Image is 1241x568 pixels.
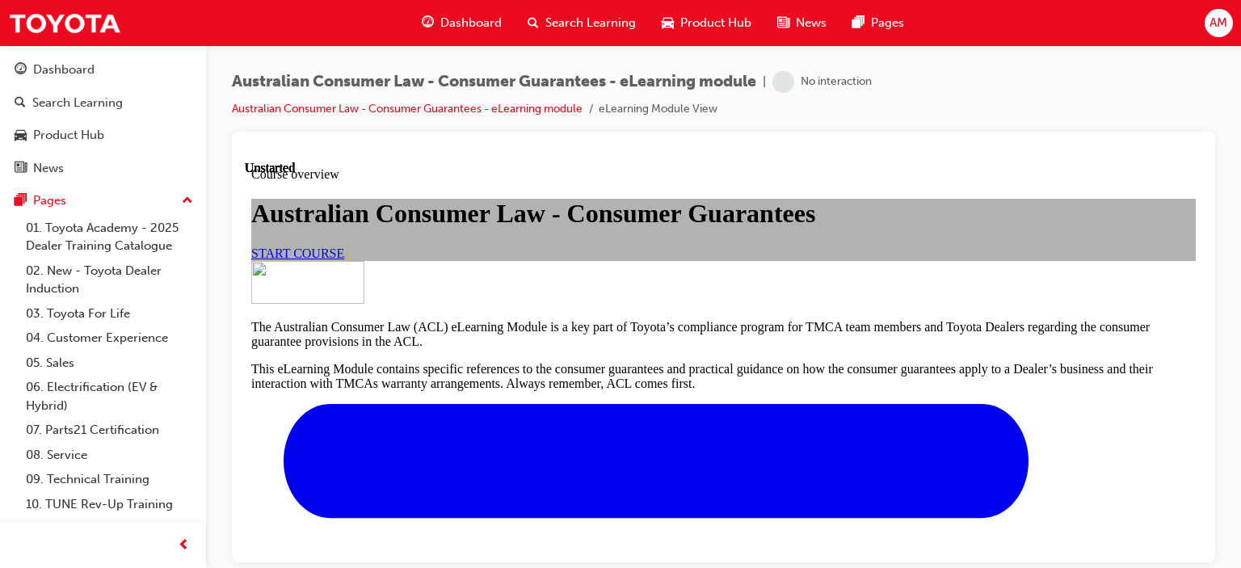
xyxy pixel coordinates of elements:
[232,102,583,116] a: Australian Consumer Law - Consumer Guarantees - eLearning module
[178,536,190,556] span: prev-icon
[772,71,794,93] span: learningRecordVerb_NONE-icon
[19,326,200,351] a: 04. Customer Experience
[6,186,200,216] button: Pages
[15,96,26,111] span: search-icon
[871,14,904,32] span: Pages
[15,128,27,143] span: car-icon
[33,61,95,79] div: Dashboard
[19,216,200,259] a: 01. Toyota Academy - 2025 Dealer Training Catalogue
[33,159,64,178] div: News
[19,492,200,517] a: 10. TUNE Rev-Up Training
[777,13,789,33] span: news-icon
[662,13,674,33] span: car-icon
[545,14,636,32] span: Search Learning
[19,351,200,376] a: 05. Sales
[19,418,200,443] a: 07. Parts21 Certification
[15,194,27,208] span: pages-icon
[6,86,99,99] a: START COURSE
[19,259,200,301] a: 02. New - Toyota Dealer Induction
[839,6,917,40] a: pages-iconPages
[232,73,756,91] span: Australian Consumer Law - Consumer Guarantees - eLearning module
[8,5,121,41] img: Trak
[6,201,951,230] p: This eLearning Module contains specific references to the consumer guarantees and practical guida...
[182,191,193,212] span: up-icon
[6,88,200,118] a: Search Learning
[15,162,27,176] span: news-icon
[1205,9,1233,37] button: AM
[19,375,200,418] a: 06. Electrification (EV & Hybrid)
[852,13,864,33] span: pages-icon
[680,14,751,32] span: Product Hub
[33,191,66,210] div: Pages
[528,13,539,33] span: search-icon
[515,6,649,40] a: search-iconSearch Learning
[6,52,200,186] button: DashboardSearch LearningProduct HubNews
[19,443,200,468] a: 08. Service
[649,6,764,40] a: car-iconProduct Hub
[763,73,766,91] span: |
[6,120,200,150] a: Product Hub
[6,6,95,20] span: Course overview
[6,154,200,183] a: News
[599,100,717,119] li: eLearning Module View
[33,126,104,145] div: Product Hub
[19,516,200,541] a: All Pages
[796,14,827,32] span: News
[15,63,27,78] span: guage-icon
[409,6,515,40] a: guage-iconDashboard
[6,38,951,68] h1: Australian Consumer Law - Consumer Guarantees
[6,55,200,85] a: Dashboard
[422,13,434,33] span: guage-icon
[764,6,839,40] a: news-iconNews
[1209,14,1227,32] span: AM
[6,159,951,188] p: The Australian Consumer Law (ACL) eLearning Module is a key part of Toyota’s compliance program f...
[19,301,200,326] a: 03. Toyota For Life
[19,467,200,492] a: 09. Technical Training
[440,14,502,32] span: Dashboard
[801,74,872,90] div: No interaction
[32,94,123,112] div: Search Learning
